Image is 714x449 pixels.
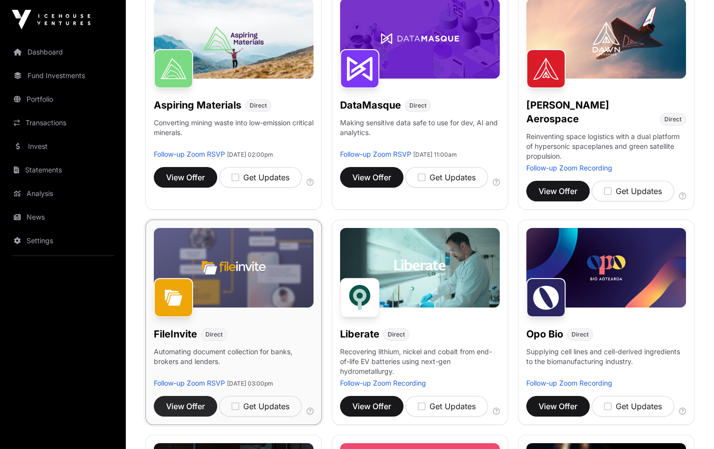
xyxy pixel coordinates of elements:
[340,379,426,387] a: Follow-up Zoom Recording
[526,379,612,387] a: Follow-up Zoom Recording
[154,278,193,317] img: FileInvite
[154,228,314,308] img: File-Invite-Banner.jpg
[340,396,403,417] button: View Offer
[526,396,590,417] button: View Offer
[409,102,427,110] span: Direct
[340,327,379,341] h1: Liberate
[231,400,289,412] div: Get Updates
[154,98,241,112] h1: Aspiring Materials
[352,400,391,412] span: View Offer
[340,228,500,308] img: Liberate-Banner.jpg
[604,400,662,412] div: Get Updates
[340,118,500,149] p: Making sensitive data safe to use for dev, AI and analytics.
[8,183,118,204] a: Analysis
[231,171,289,183] div: Get Updates
[526,49,566,88] img: Dawn Aerospace
[8,230,118,252] a: Settings
[205,331,223,338] span: Direct
[154,347,314,378] p: Automating document collection for banks, brokers and lenders.
[166,171,205,183] span: View Offer
[526,164,612,172] a: Follow-up Zoom Recording
[340,167,403,188] button: View Offer
[8,159,118,181] a: Statements
[154,118,314,149] p: Converting mining waste into low-emission critical minerals.
[526,98,656,126] h1: [PERSON_NAME] Aerospace
[405,396,488,417] button: Get Updates
[8,136,118,157] a: Invest
[8,206,118,228] a: News
[592,181,674,201] button: Get Updates
[388,331,405,338] span: Direct
[665,402,714,449] iframe: Chat Widget
[539,400,577,412] span: View Offer
[340,150,411,158] a: Follow-up Zoom RSVP
[8,41,118,63] a: Dashboard
[340,98,401,112] h1: DataMasque
[154,167,217,188] button: View Offer
[166,400,205,412] span: View Offer
[539,185,577,197] span: View Offer
[8,65,118,86] a: Fund Investments
[8,88,118,110] a: Portfolio
[526,181,590,201] button: View Offer
[526,228,686,308] img: Opo-Bio-Banner.jpg
[154,327,197,341] h1: FileInvite
[418,400,476,412] div: Get Updates
[250,102,267,110] span: Direct
[154,379,225,387] a: Follow-up Zoom RSVP
[12,10,90,29] img: Icehouse Ventures Logo
[413,151,457,158] span: [DATE] 11:00am
[664,115,682,123] span: Direct
[526,132,686,163] p: Reinventing space logistics with a dual platform of hypersonic spaceplanes and green satellite pr...
[227,151,273,158] span: [DATE] 02:00pm
[418,171,476,183] div: Get Updates
[526,347,686,366] p: Supplying cell lines and cell-derived ingredients to the biomanufacturing industry.
[592,396,674,417] button: Get Updates
[154,49,193,88] img: Aspiring Materials
[340,347,500,378] p: Recovering lithium, nickel and cobalt from end-of-life EV batteries using next-gen hydrometallurgy.
[227,380,273,387] span: [DATE] 03:00pm
[219,396,302,417] button: Get Updates
[526,327,563,341] h1: Opo Bio
[405,167,488,188] button: Get Updates
[571,331,589,338] span: Direct
[154,396,217,417] button: View Offer
[352,171,391,183] span: View Offer
[526,278,566,317] img: Opo Bio
[604,185,662,197] div: Get Updates
[340,49,379,88] img: DataMasque
[219,167,302,188] button: Get Updates
[8,112,118,134] a: Transactions
[340,278,379,317] img: Liberate
[154,150,225,158] a: Follow-up Zoom RSVP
